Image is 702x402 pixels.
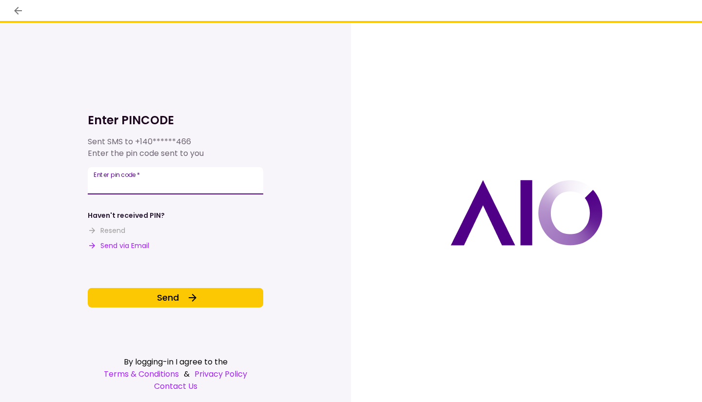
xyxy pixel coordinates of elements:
label: Enter pin code [94,171,140,179]
button: back [10,2,26,19]
div: & [88,368,263,380]
div: Sent SMS to Enter the pin code sent to you [88,136,263,159]
button: Resend [88,226,125,236]
img: AIO logo [450,180,603,246]
h1: Enter PINCODE [88,113,263,128]
div: By logging-in I agree to the [88,356,263,368]
button: Send via Email [88,241,149,251]
a: Privacy Policy [195,368,247,380]
button: Send [88,288,263,307]
a: Terms & Conditions [104,368,179,380]
a: Contact Us [88,380,263,392]
div: Haven't received PIN? [88,211,165,221]
span: Send [157,291,179,304]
